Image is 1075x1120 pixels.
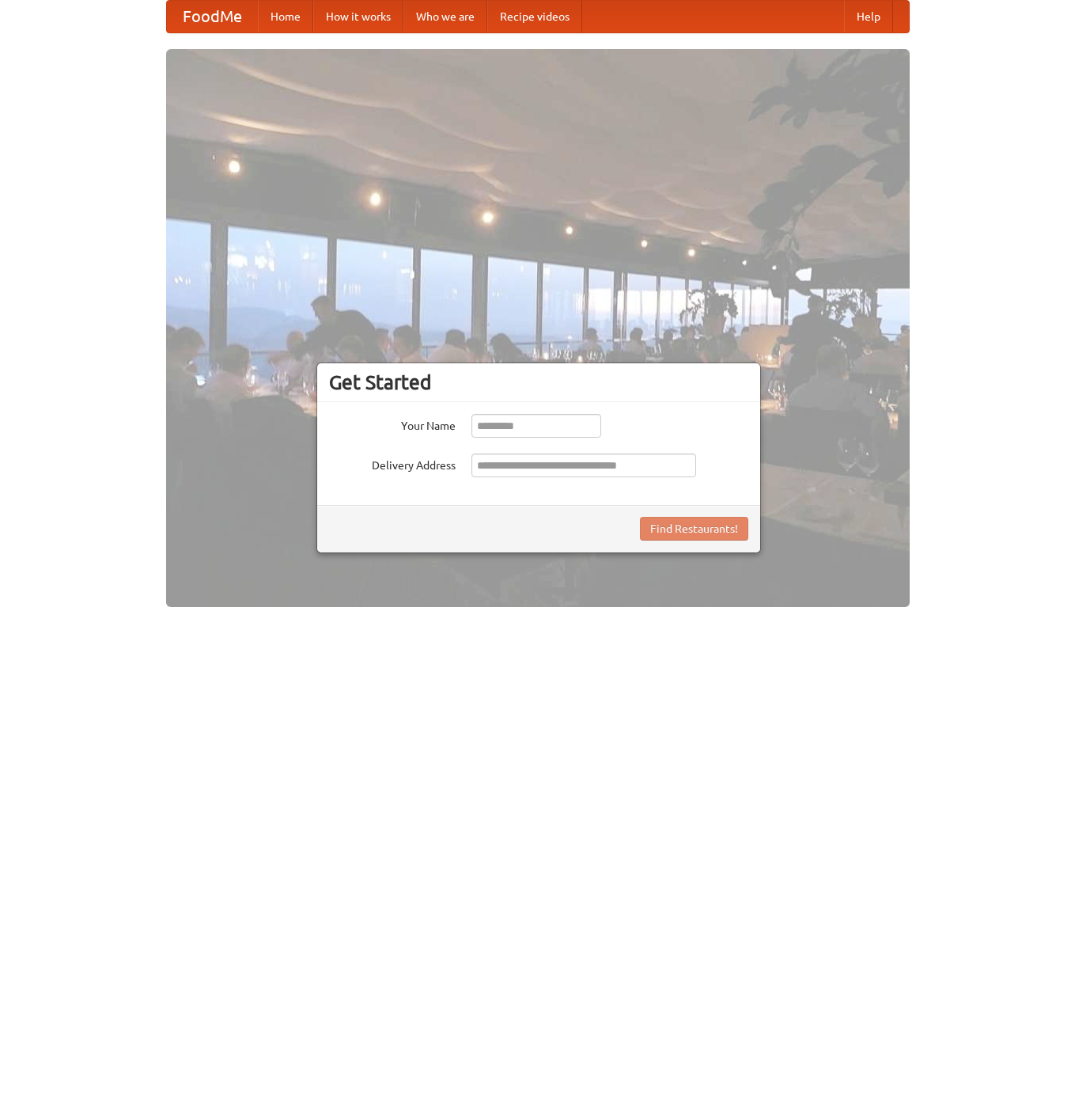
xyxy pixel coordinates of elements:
[403,1,487,32] a: Who we are
[258,1,313,32] a: Home
[640,517,748,541] button: Find Restaurants!
[329,454,456,473] label: Delivery Address
[329,370,748,394] h3: Get Started
[487,1,582,32] a: Recipe videos
[313,1,403,32] a: How it works
[844,1,893,32] a: Help
[167,1,258,32] a: FoodMe
[329,414,456,434] label: Your Name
